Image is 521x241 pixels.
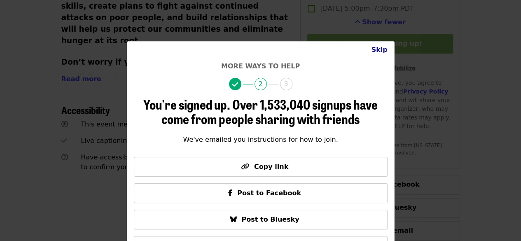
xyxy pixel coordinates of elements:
[221,62,300,70] span: More ways to help
[280,78,292,90] span: 3
[237,189,301,197] span: Post to Facebook
[241,215,299,223] span: Post to Bluesky
[232,81,238,89] i: check icon
[134,210,388,229] button: Post to Bluesky
[134,183,388,203] button: Post to Facebook
[134,157,388,177] button: Copy link
[161,94,378,128] span: Over 1,533,040 signups have come from people sharing with friends
[183,136,338,143] span: We've emailed you instructions for how to join.
[228,189,232,197] i: facebook-f icon
[143,94,230,114] span: You're signed up.
[364,42,394,58] button: Close
[230,215,236,223] i: bluesky icon
[254,163,288,171] span: Copy link
[255,78,267,90] span: 2
[241,163,249,171] i: link icon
